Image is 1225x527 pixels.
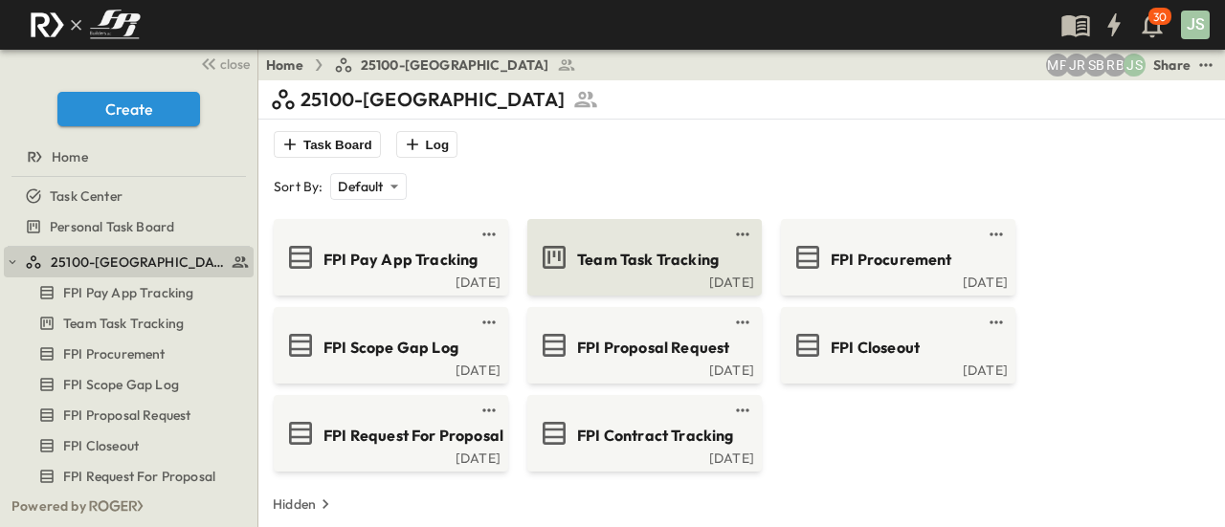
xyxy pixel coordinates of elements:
[278,361,501,376] a: [DATE]
[265,491,343,517] button: Hidden
[52,147,88,166] span: Home
[63,406,190,425] span: FPI Proposal Request
[1153,55,1191,75] div: Share
[478,223,501,246] button: test
[478,399,501,422] button: test
[266,55,303,75] a: Home
[63,314,184,333] span: Team Task Tracking
[4,432,250,459] a: FPI Closeout
[1065,54,1088,77] div: Jayden Ramirez (jramirez@fpibuilders.com)
[396,131,457,158] button: Log
[731,311,754,334] button: test
[274,177,323,196] p: Sort By:
[4,339,254,369] div: FPI Procurementtest
[985,223,1008,246] button: test
[785,273,1008,288] a: [DATE]
[4,277,254,308] div: FPI Pay App Trackingtest
[1123,54,1146,77] div: Jesse Sullivan (jsullivan@fpibuilders.com)
[4,143,250,170] a: Home
[785,330,1008,361] a: FPI Closeout
[323,249,478,271] span: FPI Pay App Tracking
[57,92,200,126] button: Create
[531,418,754,449] a: FPI Contract Tracking
[63,467,215,486] span: FPI Request For Proposal
[50,187,122,206] span: Task Center
[1153,10,1167,25] p: 30
[1103,54,1126,77] div: Regina Barnett (rbarnett@fpibuilders.com)
[330,173,406,200] div: Default
[4,400,254,430] div: FPI Proposal Requesttest
[278,330,501,361] a: FPI Scope Gap Log
[338,177,383,196] p: Default
[831,337,920,359] span: FPI Closeout
[4,461,254,492] div: FPI Request For Proposaltest
[1181,11,1210,39] div: JS
[4,308,254,339] div: Team Task Trackingtest
[361,55,549,75] span: 25100-[GEOGRAPHIC_DATA]
[4,402,250,428] a: FPI Proposal Request
[4,371,250,398] a: FPI Scope Gap Log
[278,418,501,449] a: FPI Request For Proposal
[25,249,250,275] a: 25100-Vanguard Prep School
[192,50,254,77] button: close
[273,494,316,514] p: Hidden
[51,253,226,272] span: 25100-Vanguard Prep School
[577,337,729,359] span: FPI Proposal Request
[4,183,250,209] a: Task Center
[4,310,250,337] a: Team Task Tracking
[731,223,754,246] button: test
[278,242,501,273] a: FPI Pay App Tracking
[323,337,458,359] span: FPI Scope Gap Log
[278,273,501,288] a: [DATE]
[63,375,179,394] span: FPI Scope Gap Log
[4,211,254,242] div: Personal Task Boardtest
[4,430,254,461] div: FPI Closeouttest
[1179,9,1212,41] button: JS
[531,242,754,273] a: Team Task Tracking
[985,311,1008,334] button: test
[266,55,588,75] nav: breadcrumbs
[334,55,576,75] a: 25100-[GEOGRAPHIC_DATA]
[50,217,174,236] span: Personal Task Board
[4,340,250,367] a: FPI Procurement
[831,249,952,271] span: FPI Procurement
[577,425,734,447] span: FPI Contract Tracking
[4,369,254,400] div: FPI Scope Gap Logtest
[1046,54,1069,77] div: Monica Pruteanu (mpruteanu@fpibuilders.com)
[220,55,250,74] span: close
[731,399,754,422] button: test
[577,249,719,271] span: Team Task Tracking
[23,5,147,45] img: c8d7d1ed905e502e8f77bf7063faec64e13b34fdb1f2bdd94b0e311fc34f8000.png
[1084,54,1107,77] div: Sterling Barnett (sterling@fpibuilders.com)
[63,283,193,302] span: FPI Pay App Tracking
[785,242,1008,273] a: FPI Procurement
[301,86,565,113] p: 25100-[GEOGRAPHIC_DATA]
[278,449,501,464] a: [DATE]
[4,247,254,277] div: 25100-Vanguard Prep Schooltest
[63,344,166,363] span: FPI Procurement
[531,361,754,376] a: [DATE]
[478,311,501,334] button: test
[531,330,754,361] a: FPI Proposal Request
[4,213,250,240] a: Personal Task Board
[1194,54,1217,77] button: test
[785,361,1008,376] a: [DATE]
[531,449,754,464] a: [DATE]
[4,463,250,490] a: FPI Request For Proposal
[323,425,503,447] span: FPI Request For Proposal
[4,279,250,306] a: FPI Pay App Tracking
[274,131,381,158] button: Task Board
[63,436,139,455] span: FPI Closeout
[531,273,754,288] a: [DATE]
